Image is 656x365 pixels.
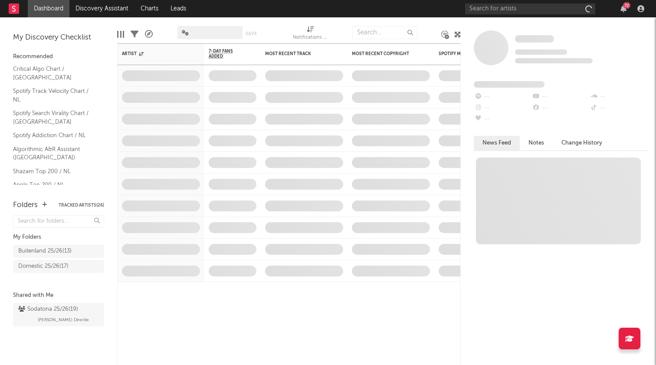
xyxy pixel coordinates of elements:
a: Sodatona 25/26(19)[PERSON_NAME] Directie [13,303,104,326]
div: Most Recent Track [265,51,330,56]
div: -- [474,91,531,102]
div: Spotify Monthly Listeners [439,51,504,56]
div: My Discovery Checklist [13,33,104,43]
a: Spotify Search Virality Chart / [GEOGRAPHIC_DATA] [13,109,95,126]
button: Tracked Artists(26) [59,203,104,207]
a: Apple Top 200 / NL [13,180,95,190]
span: 0 fans last week [515,58,593,63]
a: Buitenland 25/26(13) [13,245,104,258]
div: Buitenland 25/26 ( 13 ) [18,246,72,256]
a: Spotify Addiction Chart / NL [13,131,95,140]
span: Fans Added by Platform [474,81,544,88]
span: Some Artist [515,35,554,43]
span: Tracking Since: [DATE] [515,49,567,55]
div: Edit Columns [117,22,124,47]
a: Some Artist [515,35,554,43]
input: Search... [352,26,417,39]
span: [PERSON_NAME] Directie [38,315,89,325]
div: Notifications (Artist) [293,33,328,43]
div: Most Recent Copyright [352,51,417,56]
input: Search for folders... [13,215,104,228]
button: 72 [620,5,626,12]
a: Domestic 25/26(17) [13,260,104,273]
div: Notifications (Artist) [293,22,328,47]
button: Change History [553,136,611,150]
button: Notes [520,136,553,150]
div: -- [531,91,589,102]
div: -- [474,114,531,125]
button: News Feed [474,136,520,150]
div: Shared with Me [13,290,104,301]
div: -- [590,91,647,102]
a: Spotify Track Velocity Chart / NL [13,86,95,104]
div: 72 [623,2,630,9]
div: Folders [13,200,38,210]
div: Artist [122,51,187,56]
a: Algorithmic A&R Assistant ([GEOGRAPHIC_DATA]) [13,145,95,162]
a: Shazam Top 200 / NL [13,167,95,176]
div: Recommended [13,52,104,62]
div: Domestic 25/26 ( 17 ) [18,261,69,272]
div: -- [590,102,647,114]
div: Filters [131,22,138,47]
div: A&R Pipeline [145,22,153,47]
input: Search for artists [465,3,595,14]
div: -- [531,102,589,114]
div: My Folders [13,232,104,243]
button: Save [246,31,257,36]
div: Sodatona 25/26 ( 19 ) [18,304,78,315]
a: Critical Algo Chart / [GEOGRAPHIC_DATA] [13,64,95,82]
span: 7-Day Fans Added [209,49,243,59]
div: -- [474,102,531,114]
